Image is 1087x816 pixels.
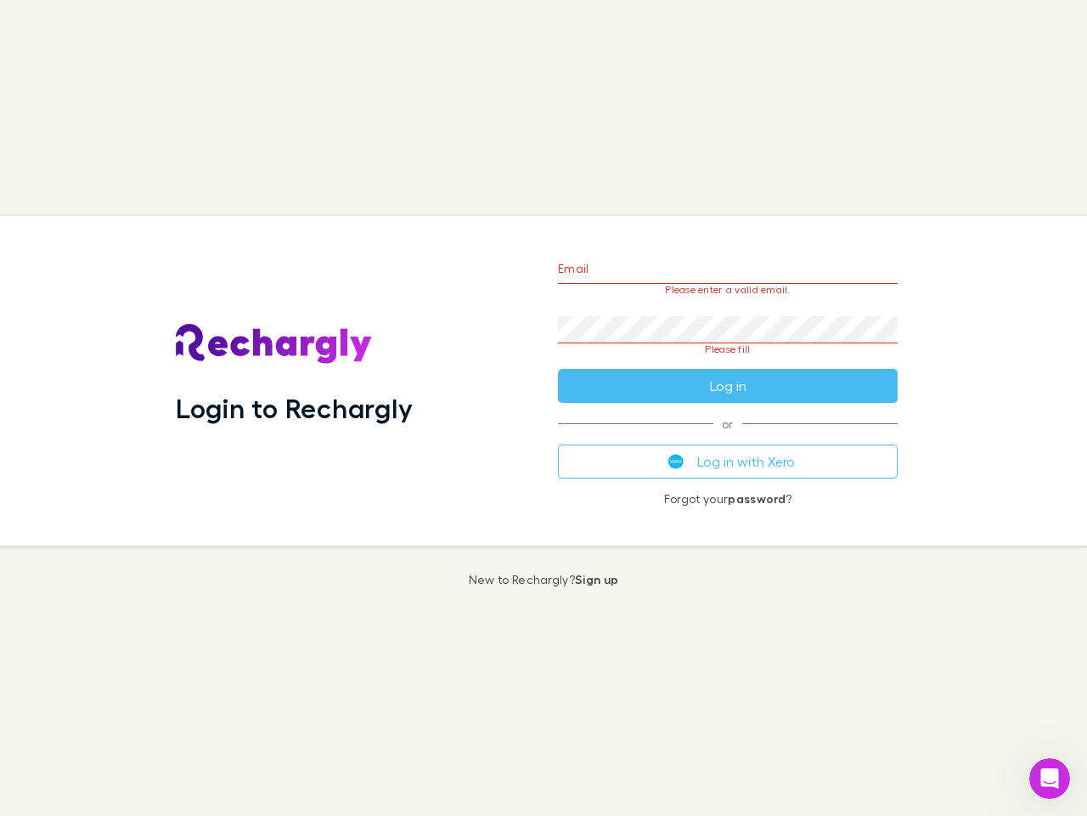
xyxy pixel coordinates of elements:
[728,491,786,506] a: password
[176,392,413,424] h1: Login to Rechargly
[558,343,898,355] p: Please fill
[558,284,898,296] p: Please enter a valid email.
[558,423,898,424] span: or
[575,572,618,586] a: Sign up
[558,492,898,506] p: Forgot your ?
[1029,758,1070,799] iframe: Intercom live chat
[558,369,898,403] button: Log in
[469,573,619,586] p: New to Rechargly?
[558,445,898,479] button: Log in with Xero
[668,454,684,469] img: Xero's logo
[176,324,373,365] img: Rechargly's Logo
